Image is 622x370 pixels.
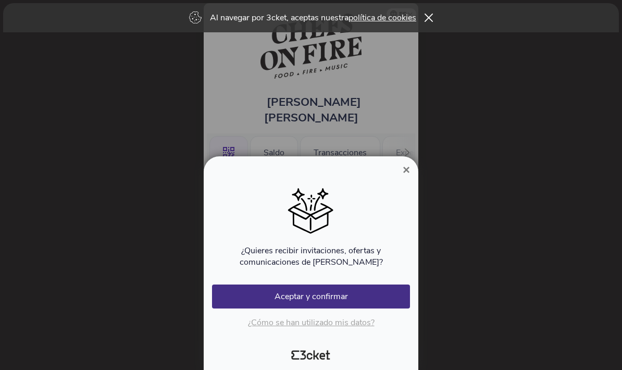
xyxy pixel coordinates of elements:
[349,12,416,23] a: política de cookies
[403,163,410,177] span: ×
[212,317,410,328] p: ¿Cómo se han utilizado mis datos?
[210,12,416,23] p: Al navegar por 3cket, aceptas nuestra
[212,285,410,309] button: Aceptar y confirmar
[212,245,410,268] p: ¿Quieres recibir invitaciones, ofertas y comunicaciones de [PERSON_NAME]?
